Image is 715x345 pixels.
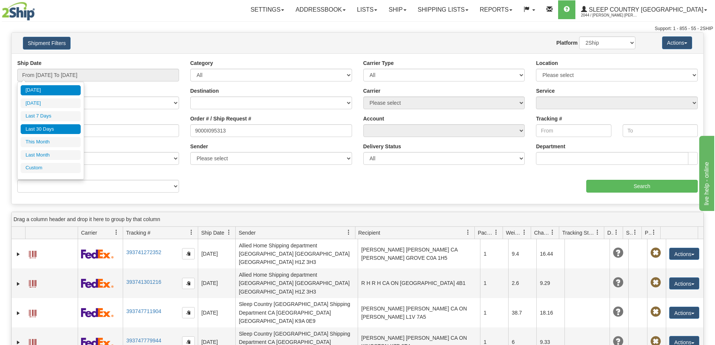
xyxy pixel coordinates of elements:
[629,226,641,239] a: Shipment Issues filter column settings
[21,137,81,147] li: This Month
[556,39,578,47] label: Platform
[190,115,251,122] label: Order # / Ship Request #
[363,59,394,67] label: Carrier Type
[81,308,114,317] img: 2 - FedEx Express®
[29,306,36,318] a: Label
[126,249,161,255] a: 393741272352
[587,6,703,13] span: Sleep Country [GEOGRAPHIC_DATA]
[358,239,480,268] td: [PERSON_NAME] [PERSON_NAME] CA [PERSON_NAME] GROVE C0A 1H5
[669,307,699,319] button: Actions
[239,229,256,237] span: Sender
[546,226,559,239] a: Charge filter column settings
[536,115,562,122] label: Tracking #
[536,124,611,137] input: From
[480,268,508,298] td: 1
[190,143,208,150] label: Sender
[358,268,480,298] td: R H R H CA ON [GEOGRAPHIC_DATA] 4B1
[182,248,195,259] button: Copy to clipboard
[650,277,661,288] span: Pickup Not Assigned
[581,12,637,19] span: 2044 / [PERSON_NAME] [PERSON_NAME]
[613,248,623,258] span: Unknown
[534,229,550,237] span: Charge
[626,229,632,237] span: Shipment Issues
[126,229,151,237] span: Tracking #
[478,229,494,237] span: Packages
[21,85,81,95] li: [DATE]
[290,0,351,19] a: Addressbook
[245,0,290,19] a: Settings
[562,229,595,237] span: Tracking Status
[126,279,161,285] a: 393741301216
[21,163,81,173] li: Custom
[342,226,355,239] a: Sender filter column settings
[21,111,81,121] li: Last 7 Days
[647,226,660,239] a: Pickup Status filter column settings
[126,337,161,343] a: 393747779944
[198,239,235,268] td: [DATE]
[15,309,22,317] a: Expand
[650,307,661,317] span: Pickup Not Assigned
[182,307,195,318] button: Copy to clipboard
[185,226,198,239] a: Tracking # filter column settings
[363,87,381,95] label: Carrier
[536,87,555,95] label: Service
[2,26,713,32] div: Support: 1 - 855 - 55 - 2SHIP
[235,298,358,327] td: Sleep Country [GEOGRAPHIC_DATA] Shipping Department CA [GEOGRAPHIC_DATA] [GEOGRAPHIC_DATA] K9A 0E9
[182,278,195,289] button: Copy to clipboard
[2,2,35,21] img: logo2044.jpg
[358,298,480,327] td: [PERSON_NAME] [PERSON_NAME] CA ON [PERSON_NAME] L1V 7A5
[110,226,123,239] a: Carrier filter column settings
[29,277,36,289] a: Label
[235,239,358,268] td: Allied Home Shipping department [GEOGRAPHIC_DATA] [GEOGRAPHIC_DATA] [GEOGRAPHIC_DATA] H1Z 3H3
[536,298,564,327] td: 18.16
[536,268,564,298] td: 9.29
[412,0,474,19] a: Shipping lists
[383,0,412,19] a: Ship
[126,308,161,314] a: 393747711904
[536,239,564,268] td: 16.44
[23,37,71,50] button: Shipment Filters
[508,268,536,298] td: 2.6
[669,248,699,260] button: Actions
[198,268,235,298] td: [DATE]
[15,250,22,258] a: Expand
[21,124,81,134] li: Last 30 Days
[363,143,401,150] label: Delivery Status
[650,248,661,258] span: Pickup Not Assigned
[669,277,699,289] button: Actions
[81,249,114,259] img: 2 - FedEx Express®
[508,298,536,327] td: 38.7
[6,5,69,14] div: live help - online
[623,124,698,137] input: To
[363,115,384,122] label: Account
[21,98,81,108] li: [DATE]
[235,268,358,298] td: Allied Home Shipping department [GEOGRAPHIC_DATA] [GEOGRAPHIC_DATA] [GEOGRAPHIC_DATA] H1Z 3H3
[613,277,623,288] span: Unknown
[190,59,213,67] label: Category
[474,0,518,19] a: Reports
[17,59,42,67] label: Ship Date
[462,226,474,239] a: Recipient filter column settings
[351,0,383,19] a: Lists
[536,143,565,150] label: Department
[190,87,219,95] label: Destination
[607,229,614,237] span: Delivery Status
[645,229,651,237] span: Pickup Status
[21,150,81,160] li: Last Month
[198,298,235,327] td: [DATE]
[586,180,698,193] input: Search
[480,239,508,268] td: 1
[223,226,235,239] a: Ship Date filter column settings
[613,307,623,317] span: Unknown
[81,229,97,237] span: Carrier
[480,298,508,327] td: 1
[698,134,714,211] iframe: chat widget
[12,212,703,227] div: grid grouping header
[506,229,522,237] span: Weight
[662,36,692,49] button: Actions
[358,229,380,237] span: Recipient
[15,280,22,288] a: Expand
[201,229,224,237] span: Ship Date
[591,226,604,239] a: Tracking Status filter column settings
[536,59,558,67] label: Location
